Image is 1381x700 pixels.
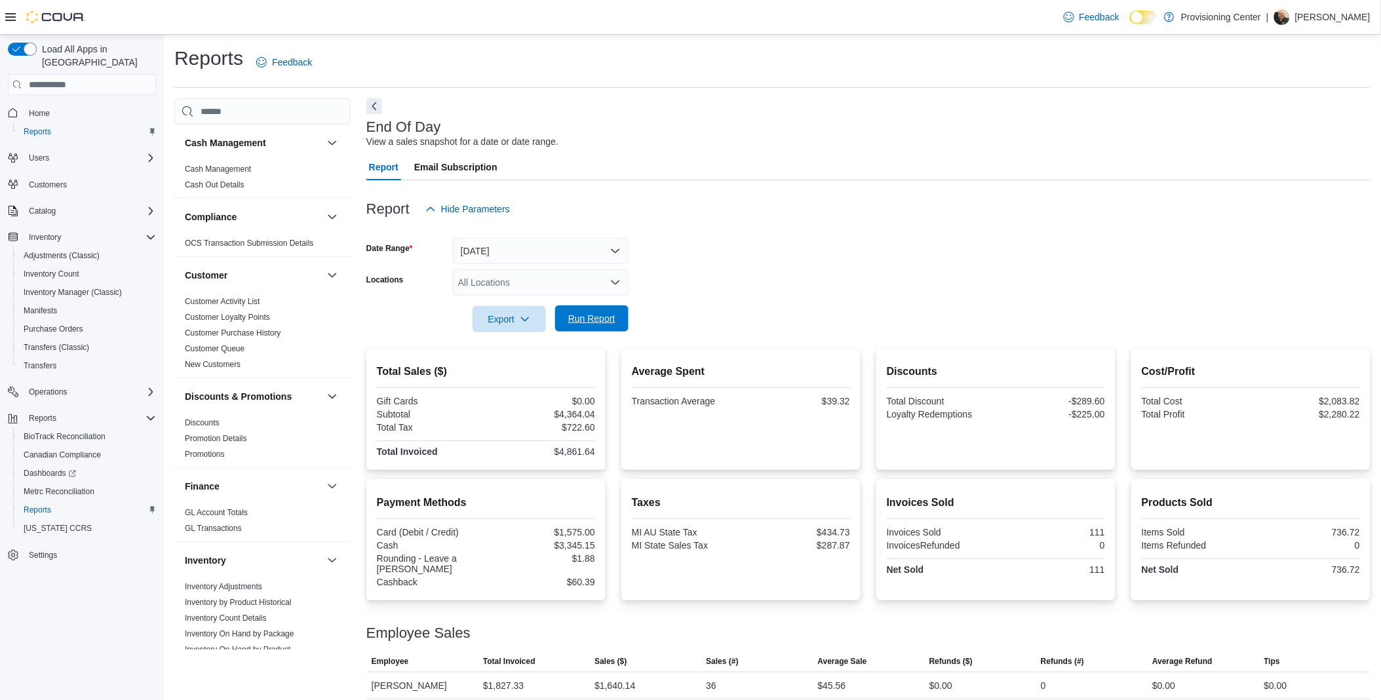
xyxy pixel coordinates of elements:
button: Compliance [185,210,322,224]
span: Tips [1264,656,1280,667]
span: Home [29,108,50,119]
span: BioTrack Reconciliation [18,429,156,444]
button: Finance [324,478,340,494]
button: Operations [24,384,73,400]
div: $2,083.82 [1253,396,1360,406]
a: Adjustments (Classic) [18,248,105,263]
span: Inventory On Hand by Package [185,629,294,639]
div: $1,640.14 [594,678,635,693]
span: Transfers [24,360,56,371]
a: GL Transactions [185,524,242,533]
div: $722.60 [488,422,595,433]
a: Feedback [1059,4,1125,30]
span: Users [24,150,156,166]
div: Total Profit [1142,409,1249,419]
div: $1,575.00 [488,527,595,537]
div: Items Refunded [1142,540,1249,551]
nav: Complex example [8,98,156,598]
span: Operations [24,384,156,400]
span: Inventory [29,232,61,243]
button: Inventory [185,554,322,567]
span: Run Report [568,312,615,325]
button: [DATE] [453,238,629,264]
span: Settings [29,550,57,560]
a: Customers [24,177,72,193]
button: Settings [3,545,161,564]
h2: Cost/Profit [1142,364,1360,379]
div: 111 [998,527,1105,537]
span: Inventory On Hand by Product [185,644,290,655]
a: Reports [18,502,56,518]
a: Inventory Count [18,266,85,282]
button: Catalog [24,203,61,219]
a: Transfers [18,358,62,374]
div: Cash Management [174,161,351,198]
span: Metrc Reconciliation [18,484,156,499]
div: -$289.60 [998,396,1105,406]
div: Finance [174,505,351,541]
div: Loyalty Redemptions [887,409,994,419]
span: Customers [29,180,67,190]
a: Home [24,106,55,121]
div: 736.72 [1253,564,1360,575]
span: Adjustments (Classic) [24,250,100,261]
span: Manifests [24,305,57,316]
div: $0.00 [929,678,952,693]
h3: Cash Management [185,136,266,149]
div: $287.87 [743,540,850,551]
div: $434.73 [743,527,850,537]
button: Customer [185,269,322,282]
button: Open list of options [610,277,621,288]
span: Customer Loyalty Points [185,312,270,322]
div: $0.00 [488,396,595,406]
h3: End Of Day [366,119,441,135]
span: Customer Activity List [185,296,260,307]
div: InvoicesRefunded [887,540,994,551]
span: Catalog [24,203,156,219]
a: GL Account Totals [185,508,248,517]
span: Customers [24,176,156,193]
button: Manifests [13,301,161,320]
span: Sales (#) [706,656,738,667]
div: $0.00 [1152,678,1175,693]
span: GL Account Totals [185,507,248,518]
button: Reports [13,123,161,141]
span: Users [29,153,49,163]
div: $4,364.04 [488,409,595,419]
a: BioTrack Reconciliation [18,429,111,444]
div: Total Cost [1142,396,1249,406]
span: Average Sale [818,656,867,667]
span: Transfers (Classic) [24,342,89,353]
span: Inventory Count Details [185,613,267,623]
button: Operations [3,383,161,401]
div: $45.56 [818,678,846,693]
p: Provisioning Center [1181,9,1261,25]
div: Total Tax [377,422,484,433]
a: Transfers (Classic) [18,340,94,355]
p: | [1266,9,1269,25]
button: Adjustments (Classic) [13,246,161,265]
span: Feedback [1080,10,1119,24]
span: Transfers (Classic) [18,340,156,355]
h2: Total Sales ($) [377,364,595,379]
span: Total Invoiced [483,656,535,667]
button: Reports [13,501,161,519]
button: Inventory Count [13,265,161,283]
h3: Discounts & Promotions [185,390,292,403]
div: Card (Debit / Credit) [377,527,484,537]
button: Run Report [555,305,629,332]
button: Cash Management [185,136,322,149]
span: Inventory Count [18,266,156,282]
span: Email Subscription [414,154,497,180]
button: BioTrack Reconciliation [13,427,161,446]
a: Dashboards [13,464,161,482]
a: Customer Purchase History [185,328,281,338]
span: Dashboards [24,468,76,478]
h2: Average Spent [632,364,850,379]
button: Compliance [324,209,340,225]
span: Inventory [24,229,156,245]
span: Hide Parameters [441,203,510,216]
a: Inventory Manager (Classic) [18,284,127,300]
button: Next [366,98,382,114]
